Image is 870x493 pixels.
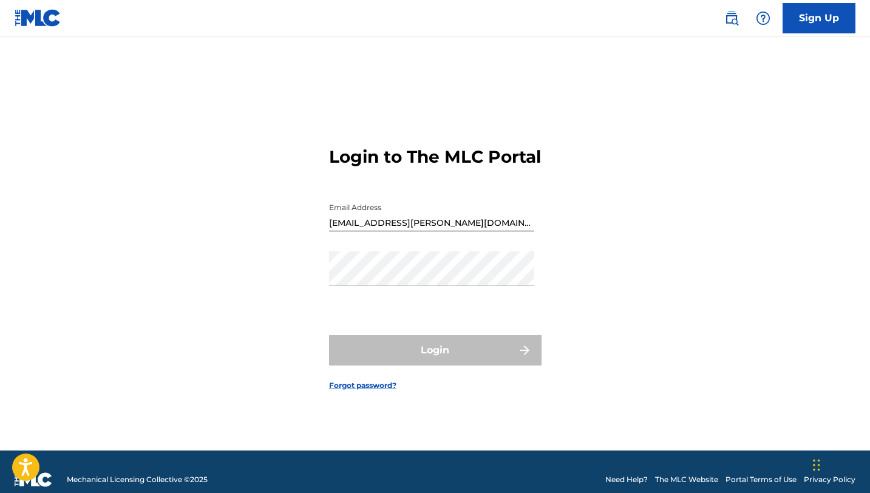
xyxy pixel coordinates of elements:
a: Portal Terms of Use [726,474,797,485]
div: Help [751,6,775,30]
a: Sign Up [783,3,855,33]
h3: Login to The MLC Portal [329,146,541,168]
img: MLC Logo [15,9,61,27]
iframe: Chat Widget [809,435,870,493]
div: Drag [813,447,820,483]
span: Mechanical Licensing Collective © 2025 [67,474,208,485]
a: The MLC Website [655,474,718,485]
img: search [724,11,739,25]
img: logo [15,472,52,487]
a: Privacy Policy [804,474,855,485]
img: help [756,11,770,25]
a: Public Search [719,6,744,30]
a: Forgot password? [329,380,396,391]
a: Need Help? [605,474,648,485]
